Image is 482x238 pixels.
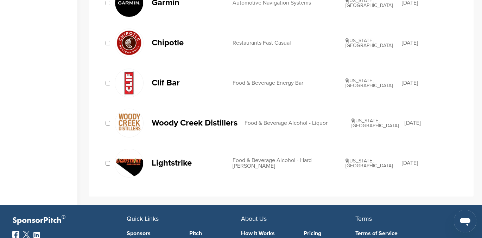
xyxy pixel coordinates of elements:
span: About Us [241,215,267,223]
p: Woody Creek Distillers [152,118,237,127]
div: [DATE] [402,160,458,166]
div: [US_STATE], [GEOGRAPHIC_DATA] [345,38,402,48]
div: Food & Beverage Alcohol - Hard [PERSON_NAME] [233,157,345,169]
img: Open uri20141112 50798 17mfq5y [115,29,143,57]
a: Pitch [189,231,241,236]
div: Food & Beverage Energy Bar [233,80,345,86]
p: Chipotle [152,38,226,47]
div: Restaurants Fast Casual [233,40,345,46]
iframe: Button to launch messaging window [454,210,476,232]
a: How It Works [241,231,293,236]
p: Clif Bar [152,78,226,87]
a: Open uri20141112 50798 17mfq5y Chipotle Restaurants Fast Casual [US_STATE], [GEOGRAPHIC_DATA] [DATE] [115,28,458,57]
img: Beer 6114190 0fd3c hd [115,149,143,177]
img: U9 4jul5 400x400 [115,69,143,97]
a: Beer 6114190 0fd3c hd Lightstrike Food & Beverage Alcohol - Hard [PERSON_NAME] [US_STATE], [GEOGR... [115,149,458,178]
a: Sponsors [127,231,179,236]
a: Pricing [304,231,356,236]
div: [DATE] [405,120,458,126]
div: [US_STATE], [GEOGRAPHIC_DATA] [345,158,402,168]
div: [US_STATE], [GEOGRAPHIC_DATA] [351,118,405,128]
img: Images (33) [115,109,143,134]
div: [US_STATE], [GEOGRAPHIC_DATA] [345,78,402,88]
a: Images (33) Woody Creek Distillers Food & Beverage Alcohol - Liquor [US_STATE], [GEOGRAPHIC_DATA]... [115,109,458,137]
div: Food & Beverage Alcohol - Liquor [245,120,351,126]
a: Terms of Service [355,231,459,236]
p: Lightstrike [152,159,226,167]
p: SponsorPitch [12,216,127,226]
span: Quick Links [127,215,159,223]
img: Twitter [23,231,30,238]
a: U9 4jul5 400x400 Clif Bar Food & Beverage Energy Bar [US_STATE], [GEOGRAPHIC_DATA] [DATE] [115,69,458,97]
span: Terms [355,215,372,223]
div: [DATE] [402,40,458,46]
span: ® [62,213,65,221]
div: [DATE] [402,80,458,86]
img: Facebook [12,231,19,238]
